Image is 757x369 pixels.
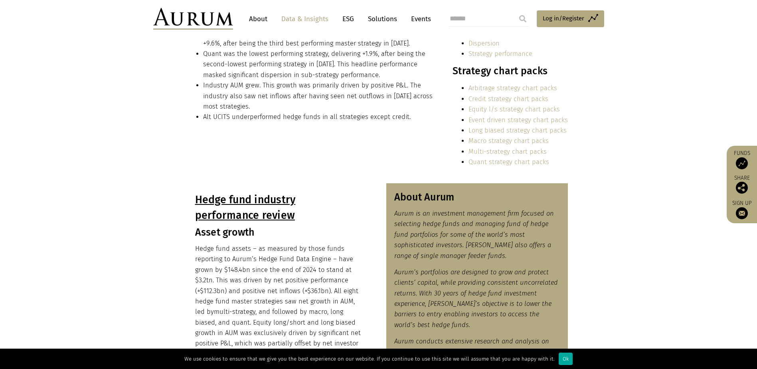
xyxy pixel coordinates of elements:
[203,80,435,112] li: Industry AUM grew. This growth was primarily driven by positive P&L. The industry also saw net in...
[277,12,332,26] a: Data & Insights
[468,40,500,47] a: Dispersion
[736,182,748,194] img: Share this post
[731,175,753,194] div: Share
[468,137,549,145] a: Macro strategy chart packs
[394,210,554,260] em: Aurum is an investment management firm focused on selecting hedge funds and managing fund of hedg...
[515,11,531,27] input: Submit
[203,49,435,80] li: Quant was the lowest performing strategy, delivering +1.9%, after being the second-lowest perform...
[736,207,748,219] img: Sign up to our newsletter
[468,105,560,113] a: Equity l/s strategy chart packs
[195,244,361,359] p: Hedge fund assets – as measured by those funds reporting to Aurum’s Hedge Fund Data Engine – have...
[394,268,558,329] em: Aurum’s portfolios are designed to grow and protect clients’ capital, while providing consistent ...
[537,10,604,27] a: Log in/Register
[731,200,753,219] a: Sign up
[153,8,233,30] img: Aurum
[736,157,748,169] img: Access Funds
[195,193,296,222] u: Hedge fund industry performance review
[364,12,401,26] a: Solutions
[468,116,568,124] a: Event driven strategy chart packs
[203,28,435,49] li: Long biased was the strongest performing master strategy during the period, +9.6%, after being th...
[543,14,584,23] span: Log in/Register
[731,150,753,169] a: Funds
[203,112,435,122] li: Alt UCITS underperformed hedge funds in all strategies except credit.
[468,148,547,155] a: Multi-strategy chart packs
[468,95,548,103] a: Credit strategy chart packs
[394,191,560,203] h3: About Aurum
[214,308,255,315] span: multi-strategy
[468,50,532,58] a: Strategy performance
[338,12,358,26] a: ESG
[453,65,568,77] h3: Strategy chart packs
[468,127,567,134] a: Long biased strategy chart packs
[468,84,557,92] a: Arbitrage strategy chart packs
[195,226,361,238] h3: Asset growth
[407,12,431,26] a: Events
[468,158,549,166] a: Quant strategy chart packs
[245,12,271,26] a: About
[559,353,573,365] div: Ok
